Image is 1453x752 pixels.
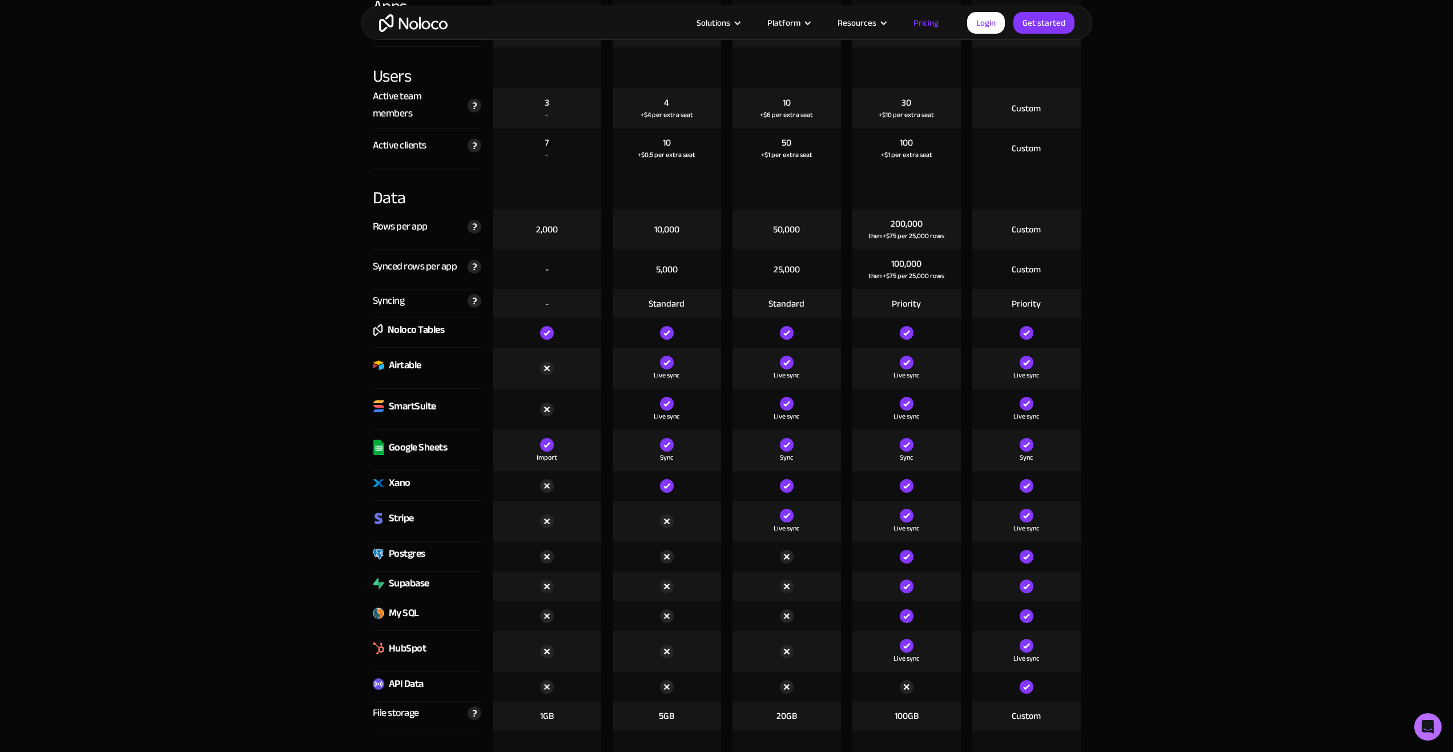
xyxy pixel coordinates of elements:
[823,15,899,30] div: Resources
[540,710,554,722] div: 1GB
[899,15,953,30] a: Pricing
[891,218,923,230] div: 200,000
[389,510,414,527] div: Stripe
[901,96,911,109] div: 30
[868,270,944,282] div: then +$75 per 25,000 rows
[373,88,462,122] div: Active team members
[654,223,679,236] div: 10,000
[774,411,799,422] div: Live sync
[649,297,685,310] div: Standard
[656,263,678,276] div: 5,000
[660,452,673,463] div: Sync
[1013,411,1039,422] div: Live sync
[1012,263,1041,276] div: Custom
[893,369,919,381] div: Live sync
[1012,223,1041,236] div: Custom
[389,640,426,657] div: HubSpot
[545,149,548,160] div: -
[373,137,426,154] div: Active clients
[654,369,679,381] div: Live sync
[1020,452,1033,463] div: Sync
[654,411,679,422] div: Live sync
[753,15,823,30] div: Platform
[388,321,445,339] div: Noloco Tables
[373,292,405,309] div: Syncing
[783,96,791,109] div: 10
[838,15,876,30] div: Resources
[373,258,457,275] div: Synced rows per app
[782,136,791,149] div: 50
[1012,102,1041,115] div: Custom
[767,15,800,30] div: Platform
[1012,142,1041,155] div: Custom
[768,297,804,310] div: Standard
[389,675,424,693] div: API Data
[760,109,813,120] div: +$6 per extra seat
[373,218,428,235] div: Rows per app
[900,136,913,149] div: 100
[641,109,693,120] div: +$4 per extra seat
[659,710,674,722] div: 5GB
[389,357,421,374] div: Airtable
[893,411,919,422] div: Live sync
[879,109,934,120] div: +$10 per extra seat
[893,653,919,664] div: Live sync
[774,522,799,534] div: Live sync
[1013,369,1039,381] div: Live sync
[389,474,410,492] div: Xano
[900,452,913,463] div: Sync
[389,398,436,415] div: SmartSuite
[545,96,549,109] div: 3
[1414,713,1442,741] div: Open Intercom Messenger
[663,136,671,149] div: 10
[545,109,548,120] div: -
[373,47,481,88] div: Users
[868,230,944,242] div: then +$75 per 25,000 rows
[774,369,799,381] div: Live sync
[776,710,797,722] div: 20GB
[892,297,921,310] div: Priority
[545,263,549,276] div: -
[537,452,557,463] div: Import
[967,12,1005,34] a: Login
[891,258,921,270] div: 100,000
[536,223,558,236] div: 2,000
[373,168,481,210] div: Data
[682,15,753,30] div: Solutions
[379,14,448,32] a: home
[638,149,695,160] div: +$0.5 per extra seat
[1013,522,1039,534] div: Live sync
[881,149,932,160] div: +$1 per extra seat
[1012,297,1041,310] div: Priority
[780,452,793,463] div: Sync
[1013,653,1039,664] div: Live sync
[761,149,812,160] div: +$1 per extra seat
[697,15,730,30] div: Solutions
[389,439,448,456] div: Google Sheets
[389,545,425,562] div: Postgres
[893,522,919,534] div: Live sync
[774,263,800,276] div: 25,000
[545,136,549,149] div: 7
[1013,12,1074,34] a: Get started
[389,605,419,622] div: My SQL
[389,575,429,592] div: Supabase
[1012,710,1041,722] div: Custom
[895,710,919,722] div: 100GB
[545,297,549,310] div: -
[664,96,669,109] div: 4
[773,223,800,236] div: 50,000
[373,705,419,722] div: File storage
